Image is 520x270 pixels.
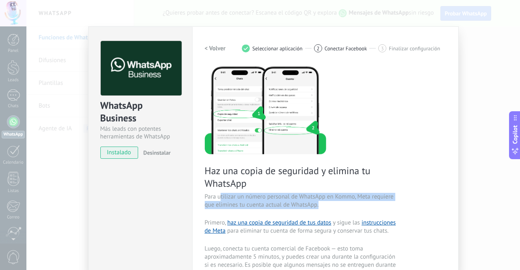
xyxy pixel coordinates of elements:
[205,65,326,154] img: delete personal phone
[205,219,396,235] a: instrucciones de Meta
[227,219,331,227] a: haz una copia de seguridad de tus datos
[205,41,226,56] button: < Volver
[100,99,180,125] div: WhatsApp Business
[101,41,182,96] img: logo_main.png
[389,45,440,52] span: Finalizar configuración
[325,45,367,52] span: Conectar Facebook
[252,45,303,52] span: Seleccionar aplicación
[100,125,180,140] div: Más leads con potentes herramientas de WhatsApp
[143,149,171,156] span: Desinstalar
[101,147,138,159] span: instalado
[140,147,171,159] button: Desinstalar
[205,219,398,235] span: Primero, y sigue las para eliminar tu cuenta de forma segura y conservar tus chats.
[381,45,384,52] span: 3
[316,45,319,52] span: 2
[205,45,226,52] h2: < Volver
[511,125,519,144] span: Copilot
[205,164,398,190] span: Haz una copia de seguridad y elimina tu WhatsApp
[205,193,398,209] span: Para utilizar un número personal de WhatsApp en Kommo, Meta requiere que elimines tu cuenta actua...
